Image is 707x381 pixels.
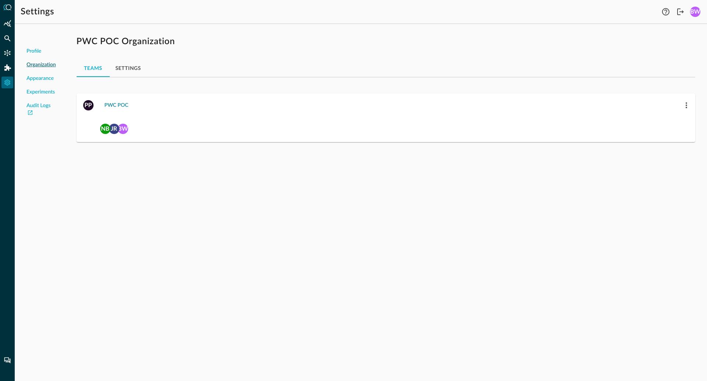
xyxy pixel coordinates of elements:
[100,99,133,111] button: PWC POC
[27,47,41,55] span: Profile
[27,102,56,117] a: Audit Logs
[110,59,147,77] button: Settings
[1,32,13,44] div: Federated Search
[118,124,128,134] div: BW
[1,77,13,88] div: Settings
[118,123,128,133] span: brian.way+pwc@secdataops.com
[109,124,119,134] div: JR
[1,47,13,59] div: Connectors
[109,123,119,133] span: jon.rau+pwc@secdataops.com
[105,101,129,110] div: PWC POC
[77,36,695,47] h1: PWC POC Organization
[675,6,686,18] button: Logout
[2,62,14,74] div: Addons
[1,354,13,366] div: Chat
[100,124,110,134] div: NB
[27,61,56,69] span: Organization
[100,123,110,133] span: Neal Bridges
[660,6,672,18] button: Help
[83,100,94,110] div: PP
[1,18,13,29] div: Summary Insights
[77,59,110,77] button: Teams
[690,7,700,17] div: BW
[27,88,55,96] span: Experiments
[21,6,54,18] h1: Settings
[27,75,54,82] span: Appearance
